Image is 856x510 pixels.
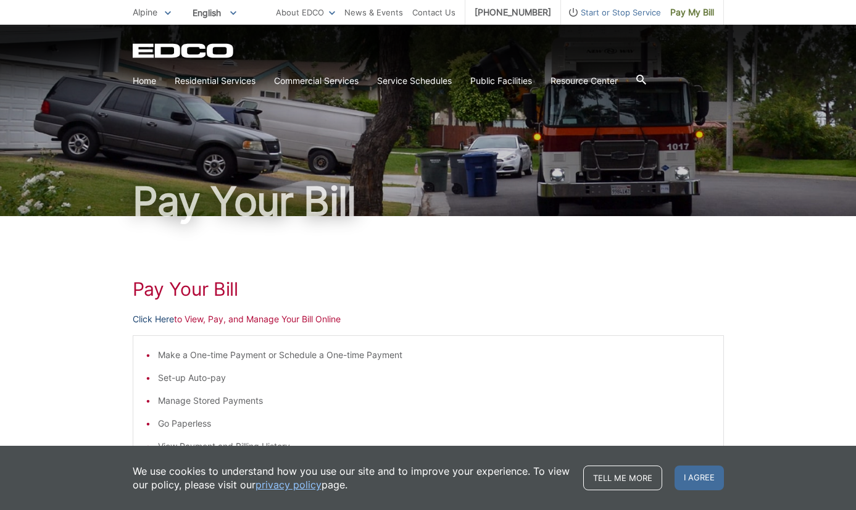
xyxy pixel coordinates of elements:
[412,6,455,19] a: Contact Us
[670,6,714,19] span: Pay My Bill
[133,74,156,88] a: Home
[551,74,618,88] a: Resource Center
[158,348,711,362] li: Make a One-time Payment or Schedule a One-time Payment
[583,466,662,490] a: Tell me more
[133,312,174,326] a: Click Here
[175,74,256,88] a: Residential Services
[133,464,571,491] p: We use cookies to understand how you use our site and to improve your experience. To view our pol...
[133,312,724,326] p: to View, Pay, and Manage Your Bill Online
[133,7,157,17] span: Alpine
[133,43,235,58] a: EDCD logo. Return to the homepage.
[470,74,532,88] a: Public Facilities
[133,182,724,221] h1: Pay Your Bill
[344,6,403,19] a: News & Events
[158,417,711,430] li: Go Paperless
[377,74,452,88] a: Service Schedules
[675,466,724,490] span: I agree
[158,440,711,453] li: View Payment and Billing History
[133,278,724,300] h1: Pay Your Bill
[158,371,711,385] li: Set-up Auto-pay
[256,478,322,491] a: privacy policy
[274,74,359,88] a: Commercial Services
[158,394,711,408] li: Manage Stored Payments
[183,2,246,23] span: English
[276,6,335,19] a: About EDCO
